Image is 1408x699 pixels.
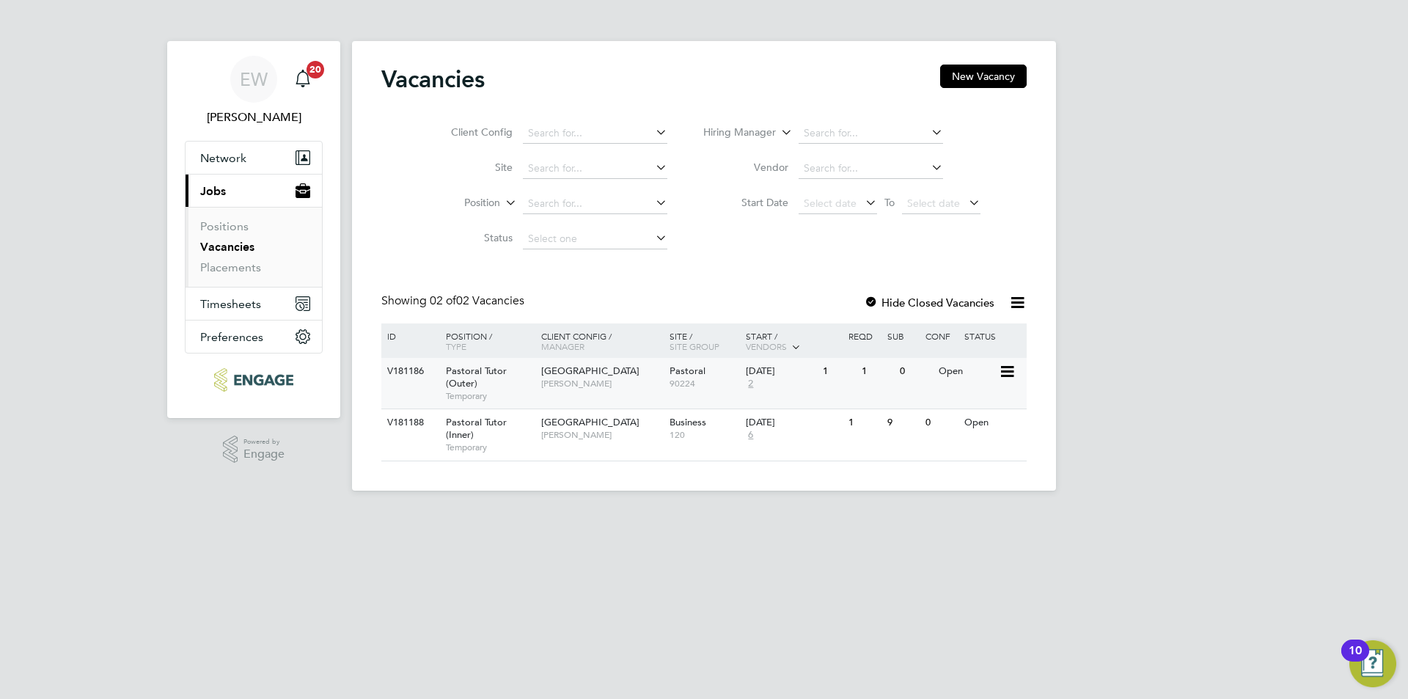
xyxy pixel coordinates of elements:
span: Manager [541,340,584,352]
div: Showing [381,293,527,309]
input: Select one [523,229,667,249]
input: Search for... [523,158,667,179]
button: New Vacancy [940,65,1027,88]
span: Vendors [746,340,787,352]
img: ncclondon-logo-retina.png [214,368,293,392]
label: Hide Closed Vacancies [864,296,994,310]
span: Emma Wood [185,109,323,126]
label: Client Config [428,125,513,139]
a: Go to home page [185,368,323,392]
span: Temporary [446,442,534,453]
label: Start Date [704,196,788,209]
label: Status [428,231,513,244]
nav: Main navigation [167,41,340,418]
span: Type [446,340,466,352]
span: [PERSON_NAME] [541,378,662,389]
div: 1 [819,358,857,385]
a: 20 [288,56,318,103]
a: EW[PERSON_NAME] [185,56,323,126]
div: Site / [666,323,743,359]
a: Positions [200,219,249,233]
span: EW [240,70,268,89]
span: [GEOGRAPHIC_DATA] [541,416,639,428]
span: Business [670,416,706,428]
div: Sub [884,323,922,348]
span: Jobs [200,184,226,198]
div: [DATE] [746,417,841,429]
div: 0 [896,358,934,385]
button: Open Resource Center, 10 new notifications [1349,640,1396,687]
div: 10 [1349,651,1362,670]
div: Start / [742,323,845,360]
div: 9 [884,409,922,436]
input: Search for... [799,123,943,144]
div: 1 [858,358,896,385]
div: V181186 [384,358,435,385]
label: Vendor [704,161,788,174]
label: Site [428,161,513,174]
span: 02 of [430,293,456,308]
a: Powered byEngage [223,436,285,464]
h2: Vacancies [381,65,485,94]
span: Powered by [243,436,285,448]
div: Reqd [845,323,883,348]
div: [DATE] [746,365,815,378]
button: Network [186,142,322,174]
div: ID [384,323,435,348]
a: Vacancies [200,240,254,254]
span: Timesheets [200,297,261,311]
span: Network [200,151,246,165]
span: Select date [804,197,857,210]
button: Jobs [186,175,322,207]
button: Timesheets [186,288,322,320]
span: 6 [746,429,755,442]
span: Engage [243,448,285,461]
span: [PERSON_NAME] [541,429,662,441]
label: Hiring Manager [692,125,776,140]
div: Conf [922,323,960,348]
span: Pastoral Tutor (Outer) [446,365,507,389]
button: Preferences [186,321,322,353]
div: Open [935,358,999,385]
div: Client Config / [538,323,666,359]
div: Position / [435,323,538,359]
input: Search for... [523,194,667,214]
span: Temporary [446,390,534,402]
span: Pastoral [670,365,705,377]
span: 90224 [670,378,739,389]
span: Pastoral Tutor (Inner) [446,416,507,441]
div: Jobs [186,207,322,287]
div: V181188 [384,409,435,436]
div: 1 [845,409,883,436]
label: Position [416,196,500,211]
input: Search for... [523,123,667,144]
a: Placements [200,260,261,274]
span: 120 [670,429,739,441]
div: 0 [922,409,960,436]
div: Status [961,323,1024,348]
span: Preferences [200,330,263,344]
span: 2 [746,378,755,390]
span: 20 [307,61,324,78]
div: Open [961,409,1024,436]
span: [GEOGRAPHIC_DATA] [541,365,639,377]
span: 02 Vacancies [430,293,524,308]
span: Select date [907,197,960,210]
span: Site Group [670,340,719,352]
input: Search for... [799,158,943,179]
span: To [880,193,899,212]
